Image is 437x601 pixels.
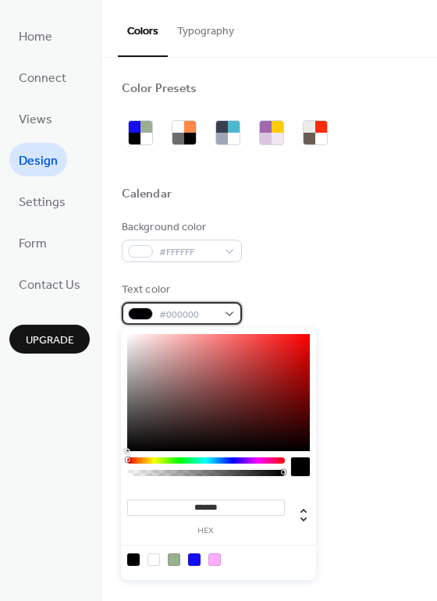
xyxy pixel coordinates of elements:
[9,184,75,218] a: Settings
[9,60,76,94] a: Connect
[9,19,62,52] a: Home
[208,553,221,566] div: rgb(255, 173, 255)
[188,553,201,566] div: rgb(23, 13, 242)
[122,81,197,98] div: Color Presets
[26,333,74,349] span: Upgrade
[159,244,217,261] span: #FFFFFF
[19,149,58,173] span: Design
[9,226,56,259] a: Form
[19,273,80,297] span: Contact Us
[127,527,285,535] label: hex
[159,307,217,323] span: #000000
[19,66,66,91] span: Connect
[9,101,62,135] a: Views
[9,267,90,300] a: Contact Us
[168,553,180,566] div: rgb(153, 177, 145)
[122,282,239,298] div: Text color
[19,232,47,256] span: Form
[127,553,140,566] div: rgb(0, 0, 0)
[9,325,90,354] button: Upgrade
[122,187,172,203] div: Calendar
[19,25,52,49] span: Home
[122,219,239,236] div: Background color
[147,553,160,566] div: rgb(255, 255, 255)
[19,190,66,215] span: Settings
[9,143,67,176] a: Design
[19,108,52,132] span: Views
